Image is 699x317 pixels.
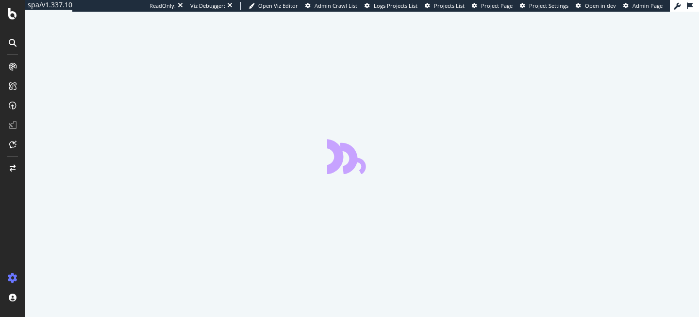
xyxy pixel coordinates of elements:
a: Open Viz Editor [249,2,298,10]
a: Admin Crawl List [305,2,357,10]
span: Admin Page [632,2,663,9]
span: Logs Projects List [374,2,417,9]
a: Project Settings [520,2,568,10]
a: Admin Page [623,2,663,10]
span: Projects List [434,2,465,9]
span: Project Page [481,2,513,9]
div: ReadOnly: [150,2,176,10]
span: Open in dev [585,2,616,9]
a: Open in dev [576,2,616,10]
span: Project Settings [529,2,568,9]
a: Logs Projects List [365,2,417,10]
div: Viz Debugger: [190,2,225,10]
span: Admin Crawl List [315,2,357,9]
a: Projects List [425,2,465,10]
div: animation [327,139,397,174]
span: Open Viz Editor [258,2,298,9]
a: Project Page [472,2,513,10]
